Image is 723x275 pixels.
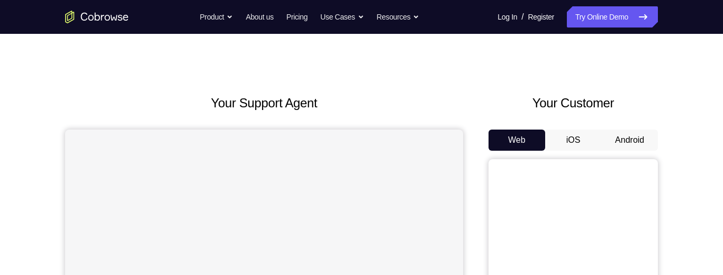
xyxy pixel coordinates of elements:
a: Try Online Demo [567,6,658,27]
button: iOS [545,130,602,151]
button: Use Cases [320,6,364,27]
a: Go to the home page [65,11,129,23]
h2: Your Support Agent [65,94,463,113]
button: Web [489,130,545,151]
button: Product [200,6,233,27]
a: Log In [498,6,517,27]
a: Pricing [286,6,308,27]
span: / [521,11,523,23]
h2: Your Customer [489,94,658,113]
button: Android [601,130,658,151]
a: Register [528,6,554,27]
button: Resources [377,6,420,27]
a: About us [246,6,273,27]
